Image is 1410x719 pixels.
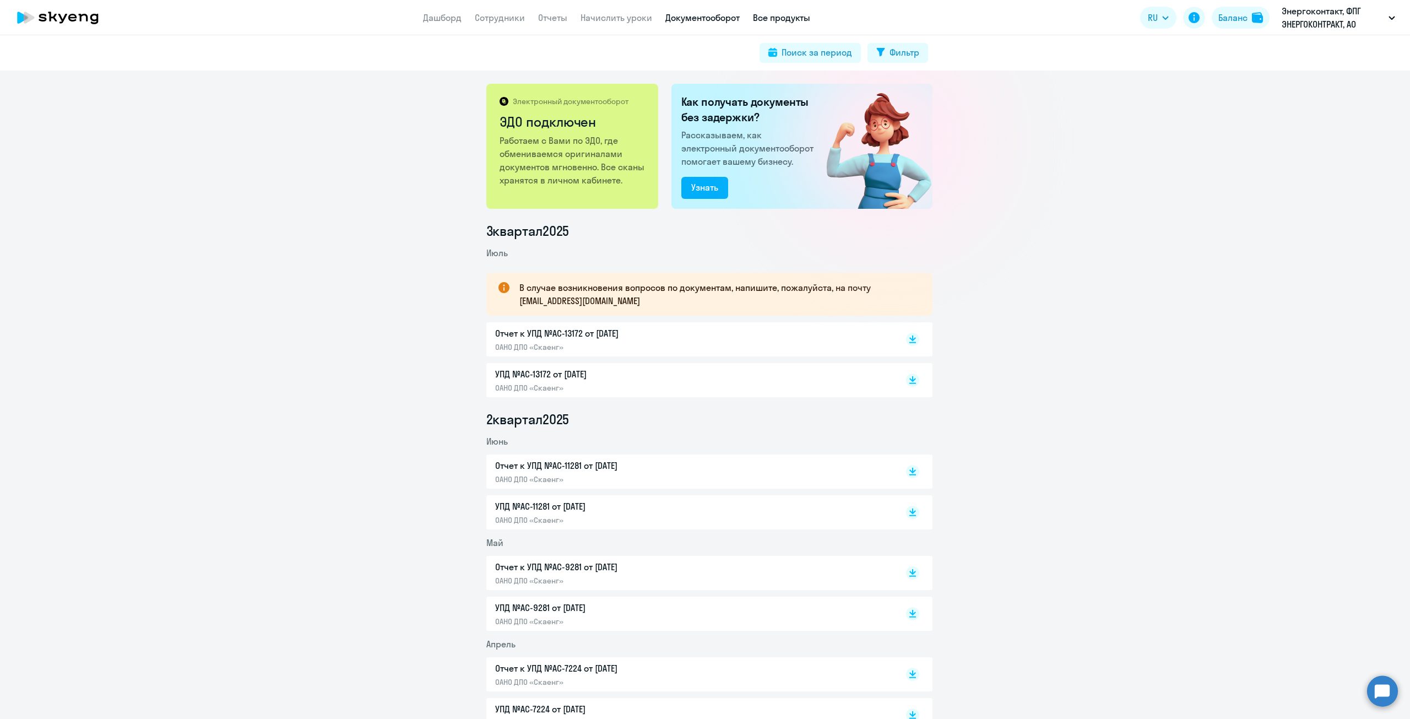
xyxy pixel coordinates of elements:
li: 2 квартал 2025 [486,410,932,428]
div: Узнать [691,181,718,194]
a: Отчеты [538,12,567,23]
p: Работаем с Вами по ЭДО, где обмениваемся оригиналами документов мгновенно. Все сканы хранятся в л... [500,134,647,187]
span: Июль [486,247,508,258]
p: Отчет к УПД №AC-13172 от [DATE] [495,327,726,340]
p: Отчет к УПД №AC-11281 от [DATE] [495,459,726,472]
a: Все продукты [753,12,810,23]
p: УПД №AC-9281 от [DATE] [495,601,726,614]
p: ОАНО ДПО «Скаенг» [495,576,726,586]
span: Май [486,537,503,548]
p: ОАНО ДПО «Скаенг» [495,677,726,687]
button: Фильтр [867,43,928,63]
p: Рассказываем, как электронный документооборот помогает вашему бизнесу. [681,128,818,168]
h2: Как получать документы без задержки? [681,94,818,125]
p: УПД №AC-13172 от [DATE] [495,367,726,381]
a: Отчет к УПД №AC-11281 от [DATE]ОАНО ДПО «Скаенг» [495,459,883,484]
p: ОАНО ДПО «Скаенг» [495,617,726,626]
a: УПД №AC-9281 от [DATE]ОАНО ДПО «Скаенг» [495,601,883,626]
a: Отчет к УПД №AC-9281 от [DATE]ОАНО ДПО «Скаенг» [495,560,883,586]
button: Балансbalance [1212,7,1270,29]
span: Апрель [486,639,516,650]
a: Дашборд [423,12,462,23]
p: Энергоконтакт, ФПГ ЭНЕРГОКОНТРАКТ, АО [1282,4,1384,31]
a: Отчет к УПД №AC-7224 от [DATE]ОАНО ДПО «Скаенг» [495,662,883,687]
span: Июнь [486,436,508,447]
div: Фильтр [890,46,919,59]
button: Поиск за период [760,43,861,63]
p: ОАНО ДПО «Скаенг» [495,474,726,484]
p: Электронный документооборот [513,96,628,106]
div: Поиск за период [782,46,852,59]
button: Энергоконтакт, ФПГ ЭНЕРГОКОНТРАКТ, АО [1276,4,1401,31]
a: УПД №AC-13172 от [DATE]ОАНО ДПО «Скаенг» [495,367,883,393]
a: УПД №AC-11281 от [DATE]ОАНО ДПО «Скаенг» [495,500,883,525]
p: ОАНО ДПО «Скаенг» [495,383,726,393]
h2: ЭДО подключен [500,113,647,131]
p: Отчет к УПД №AC-7224 от [DATE] [495,662,726,675]
div: Баланс [1218,11,1248,24]
p: УПД №AC-7224 от [DATE] [495,702,726,716]
p: УПД №AC-11281 от [DATE] [495,500,726,513]
a: Отчет к УПД №AC-13172 от [DATE]ОАНО ДПО «Скаенг» [495,327,883,352]
p: Отчет к УПД №AC-9281 от [DATE] [495,560,726,574]
p: ОАНО ДПО «Скаенг» [495,515,726,525]
a: Сотрудники [475,12,525,23]
img: connected [809,84,932,209]
button: Узнать [681,177,728,199]
a: Начислить уроки [581,12,652,23]
button: RU [1140,7,1176,29]
span: RU [1148,11,1158,24]
p: ОАНО ДПО «Скаенг» [495,342,726,352]
img: balance [1252,12,1263,23]
li: 3 квартал 2025 [486,222,932,240]
p: В случае возникновения вопросов по документам, напишите, пожалуйста, на почту [EMAIL_ADDRESS][DOM... [519,281,913,307]
a: Документооборот [665,12,740,23]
